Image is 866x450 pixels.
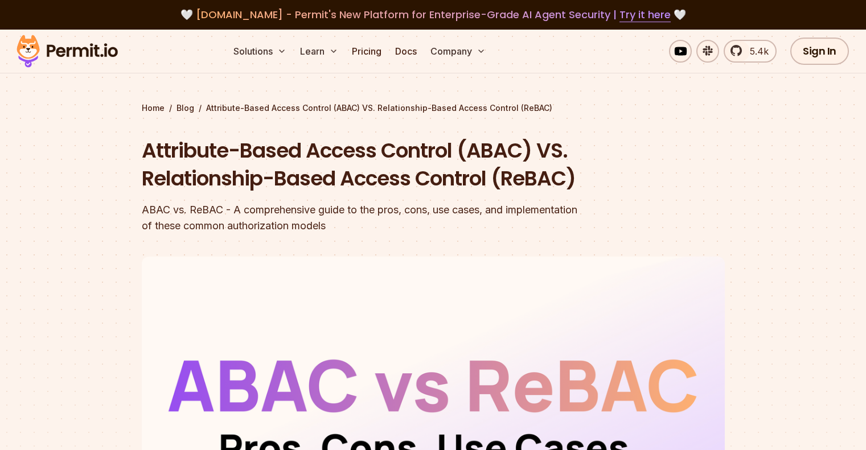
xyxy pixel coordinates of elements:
[142,102,725,114] div: / /
[295,40,343,63] button: Learn
[743,44,769,58] span: 5.4k
[391,40,421,63] a: Docs
[177,102,194,114] a: Blog
[196,7,671,22] span: [DOMAIN_NAME] - Permit's New Platform for Enterprise-Grade AI Agent Security |
[142,102,165,114] a: Home
[790,38,849,65] a: Sign In
[724,40,777,63] a: 5.4k
[347,40,386,63] a: Pricing
[142,137,579,193] h1: Attribute-Based Access Control (ABAC) VS. Relationship-Based Access Control (ReBAC)
[11,32,123,71] img: Permit logo
[142,202,579,234] div: ABAC vs. ReBAC - A comprehensive guide to the pros, cons, use cases, and implementation of these ...
[426,40,490,63] button: Company
[27,7,839,23] div: 🤍 🤍
[229,40,291,63] button: Solutions
[619,7,671,22] a: Try it here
